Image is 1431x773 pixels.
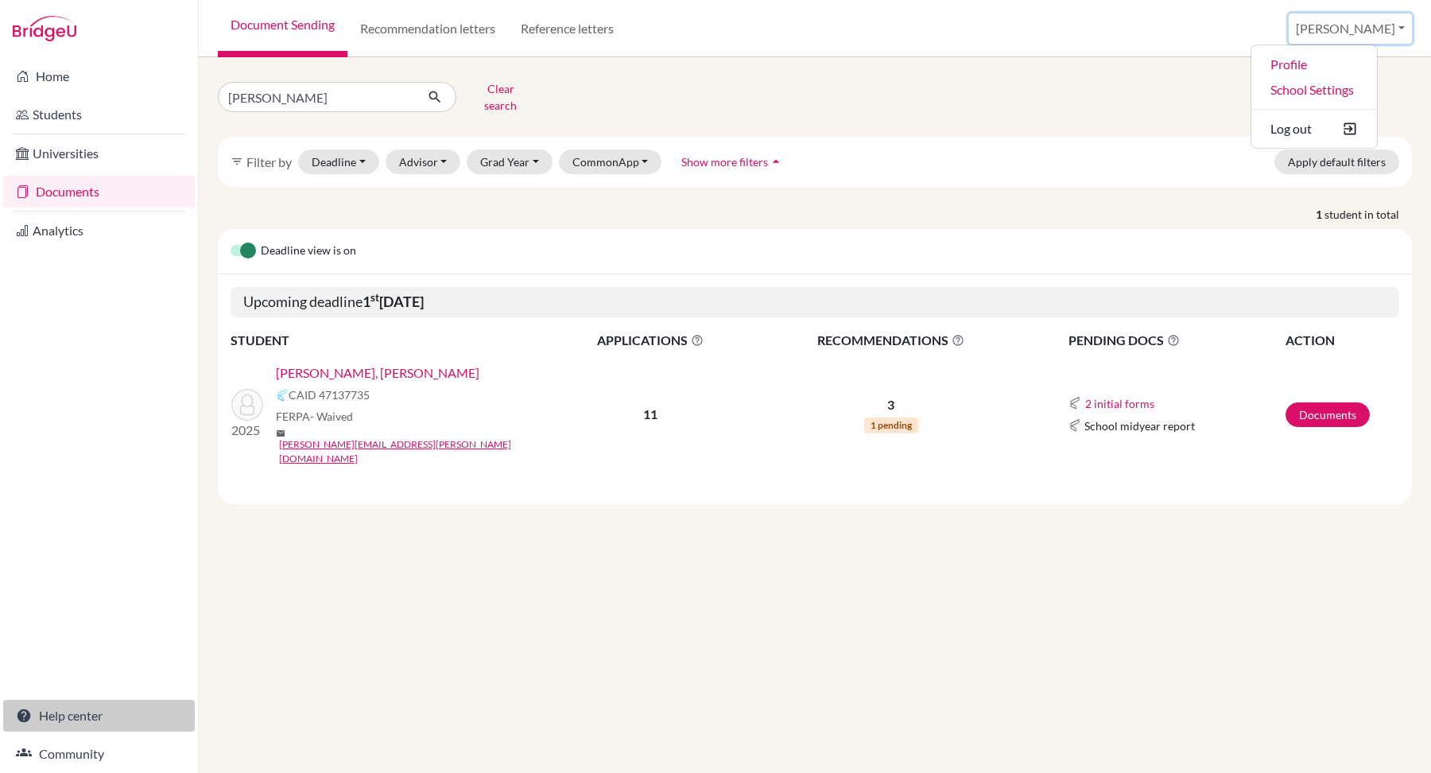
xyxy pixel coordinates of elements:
span: student in total [1324,206,1412,223]
a: Community [3,738,195,770]
button: Deadline [298,150,379,174]
button: Advisor [386,150,461,174]
button: [PERSON_NAME] [1289,14,1412,44]
a: Documents [1286,402,1370,427]
span: CAID 47137735 [289,386,370,403]
button: 2 initial forms [1084,394,1155,413]
img: Common App logo [1068,397,1081,410]
span: mail [276,429,285,438]
img: Bridge-U [13,16,76,41]
span: Show more filters [681,155,768,169]
a: Help center [3,700,195,732]
strong: 1 [1316,206,1324,223]
th: STUDENT [231,330,549,351]
button: Log out [1251,116,1377,142]
p: 2025 [231,421,263,440]
a: Documents [3,176,195,208]
button: Apply default filters [1274,150,1399,174]
span: Deadline view is on [261,242,356,261]
a: Students [3,99,195,130]
a: Profile [1251,52,1377,77]
button: CommonApp [559,150,662,174]
span: FERPA [276,408,353,425]
i: filter_list [231,155,243,168]
a: [PERSON_NAME], [PERSON_NAME] [276,363,479,383]
span: Filter by [246,154,292,169]
span: APPLICATIONS [549,331,750,350]
h5: Upcoming deadline [231,287,1399,317]
button: Clear search [456,76,545,118]
img: Common App logo [1068,419,1081,432]
span: PENDING DOCS [1068,331,1284,350]
img: Common App logo [276,389,289,402]
a: Universities [3,138,195,169]
img: Gajdek, Bono Jakub [231,389,263,421]
i: arrow_drop_up [768,153,784,169]
a: [PERSON_NAME][EMAIL_ADDRESS][PERSON_NAME][DOMAIN_NAME] [279,437,560,466]
a: Home [3,60,195,92]
a: Analytics [3,215,195,247]
span: - Waived [310,410,353,423]
span: RECOMMENDATIONS [752,331,1030,350]
b: 1 [DATE] [363,293,424,310]
a: School Settings [1251,77,1377,103]
ul: [PERSON_NAME] [1251,45,1378,149]
button: Grad Year [467,150,553,174]
span: 1 pending [864,418,918,433]
b: 11 [643,406,657,421]
button: Show more filtersarrow_drop_up [668,150,797,174]
sup: st [370,291,379,304]
input: Find student by name... [218,82,415,112]
th: ACTION [1285,330,1399,351]
p: 3 [752,395,1030,414]
span: School midyear report [1084,418,1195,434]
